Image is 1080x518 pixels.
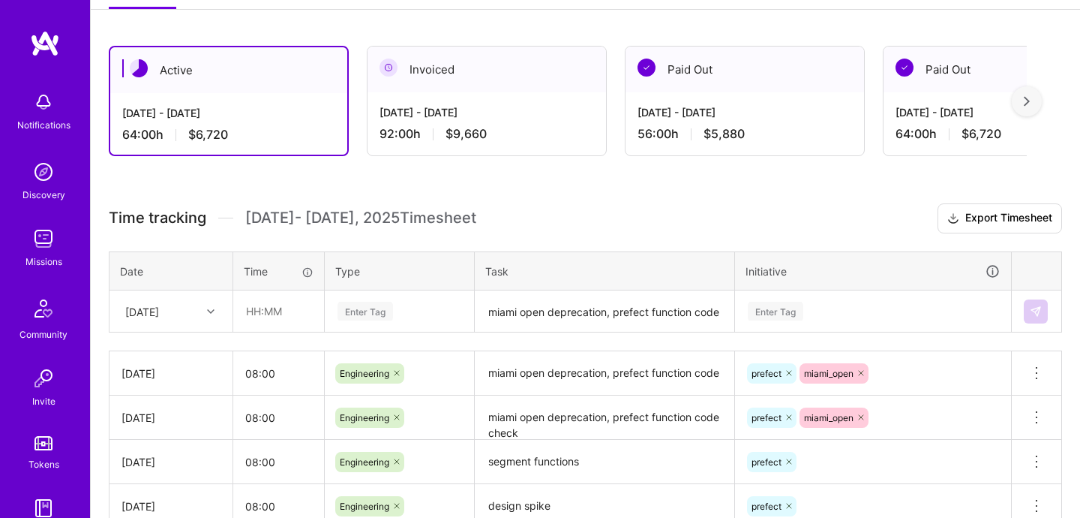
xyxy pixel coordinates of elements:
[110,47,347,93] div: Active
[476,441,733,483] textarea: segment functions
[109,251,233,291] th: Date
[122,127,335,143] div: 64:00 h
[188,127,228,143] span: $6,720
[340,501,389,512] span: Engineering
[22,187,65,203] div: Discovery
[379,104,594,120] div: [DATE] - [DATE]
[895,59,913,77] img: Paid Out
[245,209,476,227] span: [DATE] - [DATE] , 2025 Timesheet
[637,126,852,142] div: 56:00 h
[637,104,852,120] div: [DATE] - [DATE]
[233,442,324,482] input: HH:MM
[703,126,745,142] span: $5,880
[234,291,323,331] input: HH:MM
[745,263,1000,280] div: Initiative
[207,308,214,315] i: icon Chevron
[367,47,606,92] div: Invoiced
[121,498,220,514] div: [DATE]
[122,105,335,121] div: [DATE] - [DATE]
[751,456,781,468] span: prefect
[340,368,389,379] span: Engineering
[804,368,853,379] span: miami_open
[233,354,324,393] input: HH:MM
[233,398,324,438] input: HH:MM
[17,117,70,133] div: Notifications
[1030,306,1042,318] img: Submit
[109,209,206,227] span: Time tracking
[625,47,864,92] div: Paid Out
[947,211,959,227] i: icon Download
[25,291,61,327] img: Community
[379,59,397,77] img: Invoiced
[244,264,313,279] div: Time
[379,126,594,142] div: 92:00 h
[125,303,159,319] div: [DATE]
[325,251,475,291] th: Type
[28,157,58,187] img: discovery
[961,126,1001,142] span: $6,720
[130,59,148,77] img: Active
[1024,96,1030,107] img: right
[445,126,487,142] span: $9,660
[25,254,62,270] div: Missions
[28,363,58,393] img: Invite
[637,59,655,77] img: Paid Out
[28,87,58,117] img: bell
[32,393,55,409] div: Invite
[937,203,1062,233] button: Export Timesheet
[751,501,781,512] span: prefect
[475,251,735,291] th: Task
[337,300,393,323] div: Enter Tag
[476,397,733,438] textarea: miami open deprecation, prefect function code check
[30,30,60,57] img: logo
[804,412,853,423] span: miami_open
[476,353,733,394] textarea: miami open deprecation, prefect function code
[340,412,389,423] span: Engineering
[28,456,59,472] div: Tokens
[121,366,220,381] div: [DATE]
[19,327,67,342] div: Community
[340,456,389,468] span: Engineering
[748,300,803,323] div: Enter Tag
[751,412,781,423] span: prefect
[34,436,52,450] img: tokens
[751,368,781,379] span: prefect
[121,454,220,470] div: [DATE]
[121,410,220,426] div: [DATE]
[28,224,58,254] img: teamwork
